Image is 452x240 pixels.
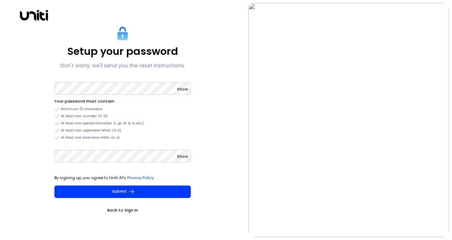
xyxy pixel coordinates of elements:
[54,174,191,181] p: By signing up, you agree to Uniti AI's
[177,153,188,160] button: Show
[61,121,144,126] span: At least one special character (!, @, #, $, %, etc.)
[61,114,108,119] span: At least one number (0-9)
[54,207,191,214] a: Back to Sign In
[177,85,188,93] button: Show
[127,175,154,181] a: Privacy Policy
[54,186,191,198] button: Submit
[248,3,449,237] img: auth-hero.png
[61,106,103,111] span: Minimum 12 characters
[54,98,191,105] li: Your password must contain:
[61,135,120,140] span: At least one lowercase letter (a-z)
[68,45,178,58] p: Setup your password
[61,128,121,133] span: At least one uppercase letter (A-Z)
[60,61,185,70] p: Don't worry, we'll send you the reset instructions.
[177,153,188,159] span: Show
[177,86,188,92] span: Show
